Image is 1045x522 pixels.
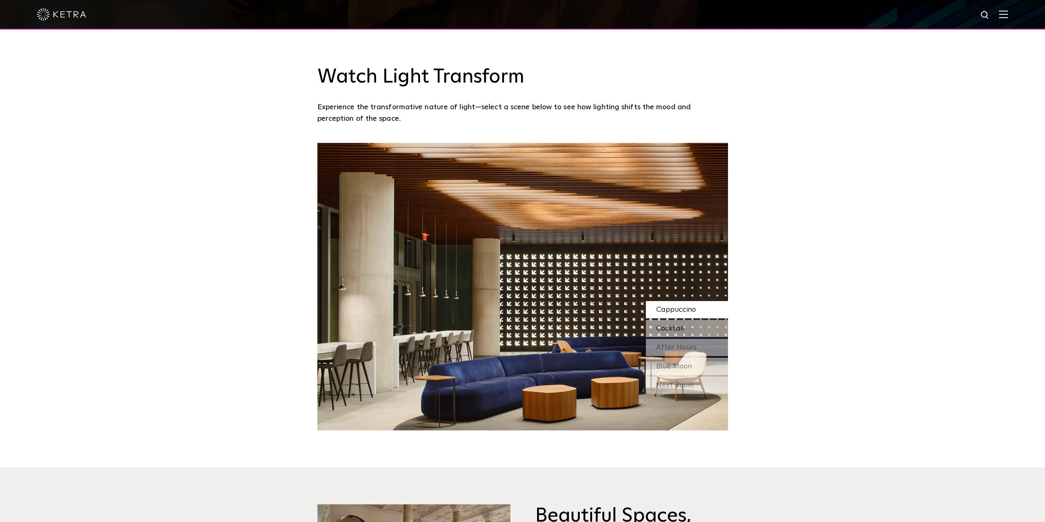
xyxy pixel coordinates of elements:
img: SS_SXSW_Desktop_Cool [317,143,728,430]
img: Hamburger%20Nav.svg [999,10,1008,18]
span: Blue Moon [656,363,692,370]
span: After Hours [656,344,696,351]
img: search icon [980,10,990,21]
span: Cocktail [656,325,684,332]
p: Experience the transformative nature of light—select a scene below to see how lighting shifts the... [317,101,724,125]
h3: Watch Light Transform [317,65,728,89]
span: Cappuccino [656,306,696,313]
div: Next Room [646,377,728,394]
img: ketra-logo-2019-white [37,8,86,21]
